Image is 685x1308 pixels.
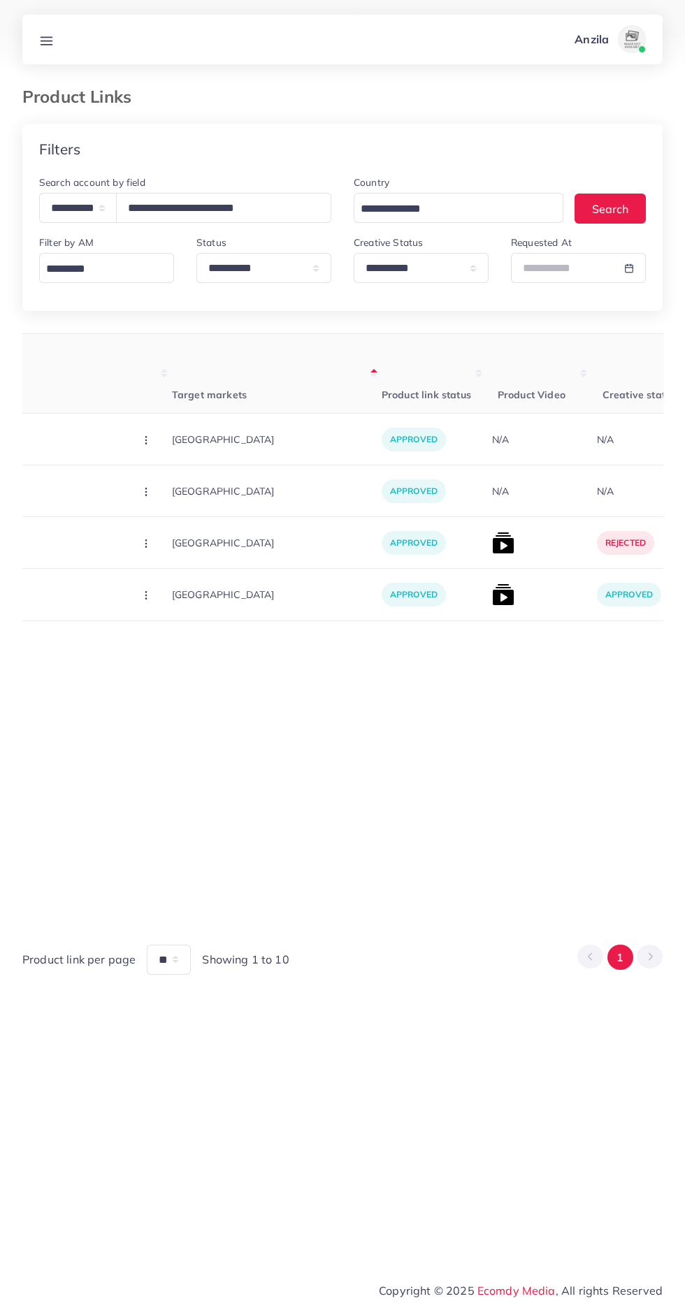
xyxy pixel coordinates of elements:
[382,479,446,503] p: approved
[597,531,654,555] p: rejected
[354,175,389,189] label: Country
[597,484,614,498] div: N/A
[577,945,663,971] ul: Pagination
[172,475,382,507] p: [GEOGRAPHIC_DATA]
[196,235,226,249] label: Status
[382,428,446,451] p: approved
[382,388,471,401] span: Product link status
[492,532,514,554] img: list product video
[172,423,382,455] p: [GEOGRAPHIC_DATA]
[39,140,80,158] h4: Filters
[575,194,646,224] button: Search
[556,1282,663,1299] span: , All rights Reserved
[172,527,382,558] p: [GEOGRAPHIC_DATA]
[354,235,423,249] label: Creative Status
[356,198,545,220] input: Search for option
[492,484,509,498] div: N/A
[172,579,382,611] p: [GEOGRAPHIC_DATA]
[492,433,509,446] div: N/A
[41,259,166,280] input: Search for option
[607,945,633,971] button: Go to page 1
[511,235,572,249] label: Requested At
[567,25,651,53] a: Anzilaavatar
[597,583,661,606] p: approved
[22,952,136,968] span: Product link per page
[354,193,563,223] div: Search for option
[477,1284,556,1298] a: Ecomdy Media
[575,31,609,48] p: Anzila
[39,235,94,249] label: Filter by AM
[382,583,446,606] p: approved
[597,433,614,446] div: N/A
[492,583,514,606] img: list product video
[379,1282,663,1299] span: Copyright © 2025
[202,952,289,968] span: Showing 1 to 10
[22,87,143,107] h3: Product Links
[498,388,565,401] span: Product Video
[618,25,646,53] img: avatar
[172,388,247,401] span: Target markets
[382,531,446,555] p: approved
[603,388,676,401] span: Creative status
[39,175,145,189] label: Search account by field
[39,253,174,283] div: Search for option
